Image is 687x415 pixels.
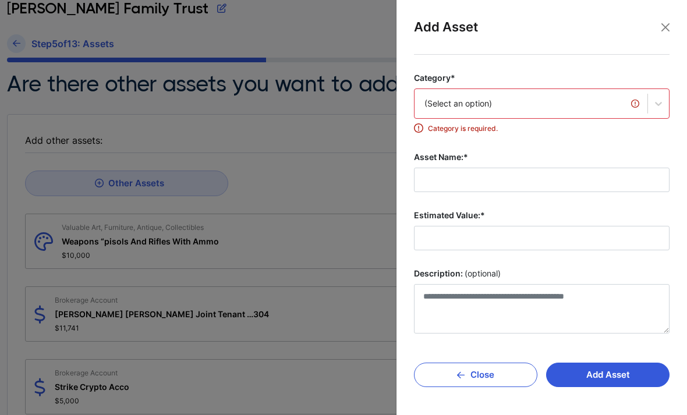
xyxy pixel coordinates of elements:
button: Close [414,363,537,387]
span: (optional) [465,268,501,279]
label: Estimated Value:* [414,210,670,221]
div: (Select an option) [424,98,638,109]
button: Close [657,19,674,36]
button: Add Asset [546,363,670,387]
label: Category* [414,72,670,84]
span: Category is required. [428,123,670,134]
div: Add Asset [414,17,670,55]
label: Description: [414,268,670,279]
label: Asset Name:* [414,151,670,163]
